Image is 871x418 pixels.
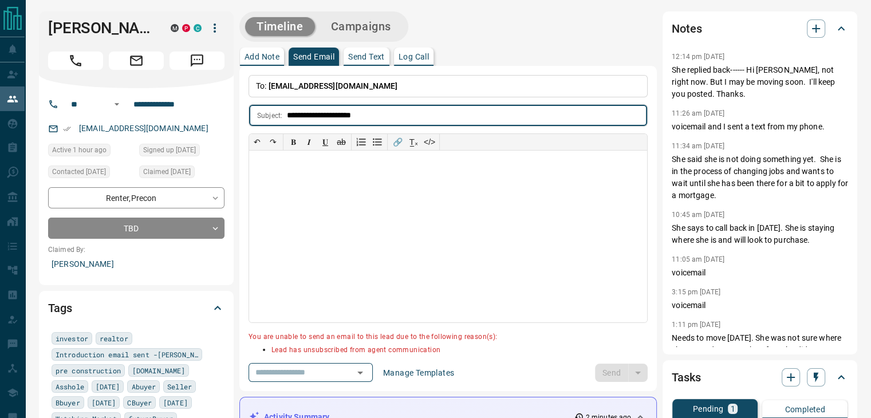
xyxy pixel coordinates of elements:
p: She replied back------ Hi [PERSON_NAME], not right now. But I may be moving soon. I'll keep you p... [672,64,848,100]
span: Message [170,52,224,70]
span: realtor [100,333,128,344]
p: 11:34 am [DATE] [672,142,724,150]
span: [EMAIL_ADDRESS][DOMAIN_NAME] [269,81,398,90]
p: Send Email [293,53,334,61]
span: Asshole [56,381,84,392]
div: Tasks [672,364,848,391]
p: 11:26 am [DATE] [672,109,724,117]
span: Bbuyer [56,397,80,408]
button: Open [352,365,368,381]
p: 10:45 am [DATE] [672,211,724,219]
button: Open [110,97,124,111]
p: You are unable to send an email to this lead due to the following reason(s): [249,332,648,343]
button: 𝐔 [317,134,333,150]
button: 🔗 [389,134,405,150]
p: Log Call [399,53,429,61]
span: investor [56,333,88,344]
span: 𝐔 [322,137,328,147]
button: </> [421,134,438,150]
span: Email [109,52,164,70]
button: Timeline [245,17,315,36]
h2: Tasks [672,368,700,387]
div: property.ca [182,24,190,32]
button: ↶ [249,134,265,150]
span: Signed up [DATE] [143,144,196,156]
div: Renter , Precon [48,187,224,208]
p: Pending [693,405,724,413]
div: mrloft.ca [171,24,179,32]
p: Needs to move [DATE]. She was not sure where she wanted to move therefore she did not want any li... [672,332,848,392]
a: [EMAIL_ADDRESS][DOMAIN_NAME] [79,124,208,133]
span: Abuyer [131,381,156,392]
button: Bullet list [369,134,385,150]
p: 12:14 pm [DATE] [672,53,724,61]
span: Active 1 hour ago [52,144,107,156]
button: ab [333,134,349,150]
span: CBuyer [127,397,152,408]
div: Tue Aug 19 2025 [48,144,133,160]
s: ab [337,137,346,147]
div: Notes [672,15,848,42]
div: condos.ca [194,24,202,32]
p: Subject: [257,111,282,121]
div: Wed Jul 02 2025 [48,165,133,182]
span: [DATE] [96,381,120,392]
span: Call [48,52,103,70]
span: Contacted [DATE] [52,166,106,178]
h2: Notes [672,19,701,38]
span: Claimed [DATE] [143,166,191,178]
p: Add Note [245,53,279,61]
div: Fri May 12 2017 [139,144,224,160]
p: She says to call back in [DATE]. She is staying where she is and will look to purchase. [672,222,848,246]
div: TBD [48,218,224,239]
button: T̲ₓ [405,134,421,150]
p: Lead has unsubscribed from agent communication [271,345,648,356]
p: 1 [730,405,735,413]
p: 3:15 pm [DATE] [672,288,720,296]
p: Claimed By: [48,245,224,255]
span: [DOMAIN_NAME] [132,365,185,376]
button: Campaigns [320,17,403,36]
span: Seller [167,381,192,392]
p: Completed [785,405,825,413]
button: 𝐁 [285,134,301,150]
div: split button [595,364,648,382]
p: To: [249,75,648,97]
div: Mon Oct 30 2023 [139,165,224,182]
button: Manage Templates [376,364,461,382]
p: She said she is not doing something yet. She is in the process of changing jobs and wants to wait... [672,153,848,202]
button: ↷ [265,134,281,150]
span: [DATE] [163,397,188,408]
span: [DATE] [92,397,116,408]
p: 1:11 pm [DATE] [672,321,720,329]
button: Numbered list [353,134,369,150]
h2: Tags [48,299,72,317]
p: 11:05 am [DATE] [672,255,724,263]
p: voicemail and I sent a text from my phone. [672,121,848,133]
div: Tags [48,294,224,322]
p: voicemail [672,267,848,279]
p: Send Text [348,53,385,61]
span: Introduction email sent -[PERSON_NAME] [56,349,198,360]
svg: Email Verified [63,125,71,133]
button: 𝑰 [301,134,317,150]
span: pre construction [56,365,121,376]
h1: [PERSON_NAME] [48,19,153,37]
p: [PERSON_NAME] [48,255,224,274]
p: voicemail [672,299,848,311]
